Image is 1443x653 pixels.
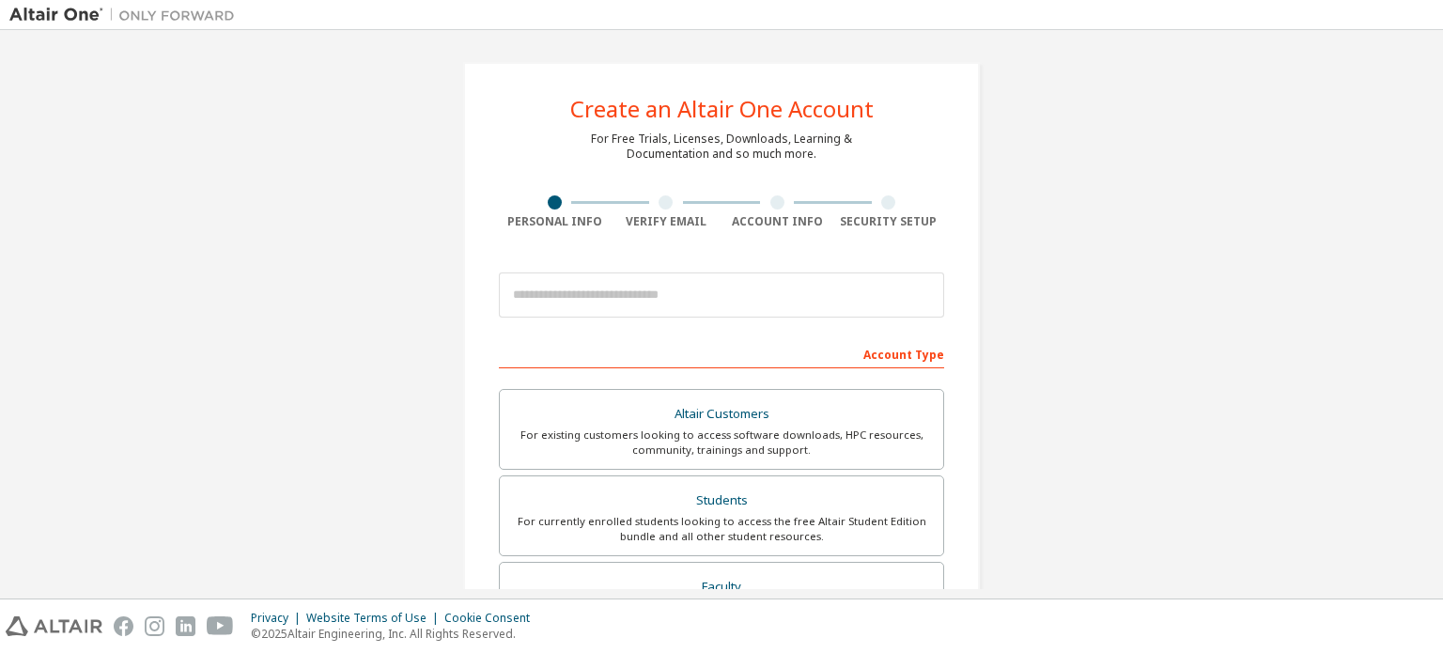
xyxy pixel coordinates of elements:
div: Faculty [511,574,932,600]
div: Students [511,488,932,514]
img: Altair One [9,6,244,24]
p: © 2025 Altair Engineering, Inc. All Rights Reserved. [251,626,541,642]
div: Website Terms of Use [306,611,444,626]
div: Security Setup [833,214,945,229]
div: For Free Trials, Licenses, Downloads, Learning & Documentation and so much more. [591,132,852,162]
div: For currently enrolled students looking to access the free Altair Student Edition bundle and all ... [511,514,932,544]
div: Account Type [499,338,944,368]
div: Cookie Consent [444,611,541,626]
img: altair_logo.svg [6,616,102,636]
div: Account Info [721,214,833,229]
div: Privacy [251,611,306,626]
img: facebook.svg [114,616,133,636]
img: youtube.svg [207,616,234,636]
div: For existing customers looking to access software downloads, HPC resources, community, trainings ... [511,428,932,458]
div: Create an Altair One Account [570,98,874,120]
img: linkedin.svg [176,616,195,636]
div: Altair Customers [511,401,932,428]
div: Personal Info [499,214,611,229]
img: instagram.svg [145,616,164,636]
div: Verify Email [611,214,722,229]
